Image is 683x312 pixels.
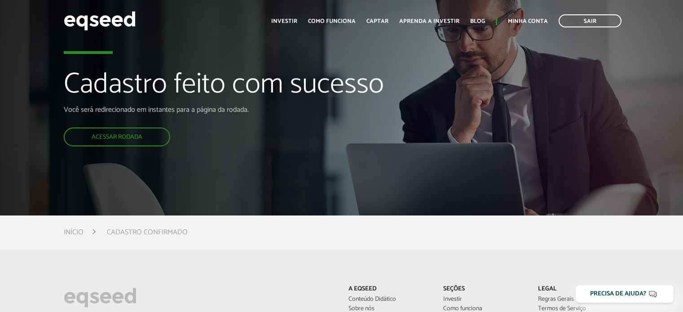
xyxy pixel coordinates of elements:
[348,286,430,293] p: A EqSeed
[271,18,297,24] a: Investir
[538,286,619,293] p: Legal
[508,18,548,24] a: Minha conta
[308,18,356,24] a: Como funciona
[64,127,170,146] a: Acessar rodada
[64,229,84,236] a: Início
[559,14,621,27] a: Sair
[538,296,619,303] a: Regras Gerais
[366,18,388,24] a: Captar
[107,226,188,238] li: Cadastro confirmado
[348,306,430,312] a: Sobre nós
[348,296,430,303] a: Conteúdo Didático
[470,18,485,24] a: Blog
[64,9,136,33] img: EqSeed
[443,286,524,293] p: Seções
[443,306,524,312] a: Como funciona
[64,105,392,114] p: Você será redirecionado em instantes para a página da rodada.
[443,296,524,303] a: Investir
[399,18,459,24] a: Aprenda a investir
[64,69,392,105] h1: Cadastro feito com sucesso
[64,286,137,310] img: EqSeed Logo
[538,306,619,312] a: Termos de Serviço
